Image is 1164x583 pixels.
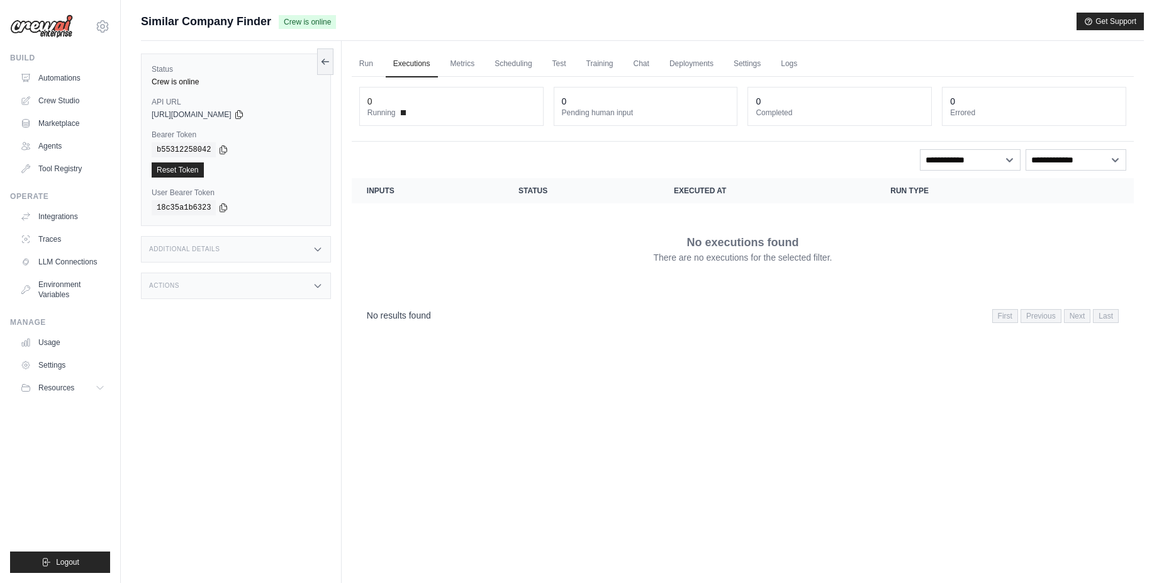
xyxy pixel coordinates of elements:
a: Metrics [443,51,483,77]
section: Crew executions table [352,178,1134,331]
span: Crew is online [279,15,336,29]
a: Settings [15,355,110,375]
a: Agents [15,136,110,156]
div: Manage [10,317,110,327]
span: Resources [38,383,74,393]
span: Previous [1021,309,1061,323]
div: 0 [950,95,955,108]
h3: Additional Details [149,246,220,253]
span: [URL][DOMAIN_NAME] [152,110,232,120]
p: No executions found [686,234,798,251]
a: Chat [626,51,657,77]
div: 0 [562,95,567,108]
a: Scheduling [487,51,539,77]
th: Executed at [659,178,875,203]
label: User Bearer Token [152,188,320,198]
a: Traces [15,229,110,249]
nav: Pagination [992,309,1119,323]
code: 18c35a1b6323 [152,200,216,215]
a: LLM Connections [15,252,110,272]
dt: Errored [950,108,1118,118]
a: Training [579,51,621,77]
span: Running [367,108,396,118]
button: Get Support [1077,13,1144,30]
span: Last [1093,309,1119,323]
a: Reset Token [152,162,204,178]
div: Operate [10,191,110,201]
span: Similar Company Finder [141,13,271,30]
code: b55312258042 [152,142,216,157]
label: Bearer Token [152,130,320,140]
label: Status [152,64,320,74]
p: There are no executions for the selected filter. [653,251,832,264]
th: Run Type [875,178,1055,203]
a: Test [545,51,574,77]
a: Run [352,51,381,77]
a: Deployments [662,51,721,77]
nav: Pagination [352,299,1134,331]
th: Inputs [352,178,503,203]
dt: Completed [756,108,924,118]
a: Logs [773,51,805,77]
h3: Actions [149,282,179,290]
a: Marketplace [15,113,110,133]
div: Crew is online [152,77,320,87]
th: Status [503,178,659,203]
a: Settings [726,51,768,77]
img: Logo [10,14,73,38]
span: Logout [56,557,79,567]
span: Next [1064,309,1091,323]
a: Tool Registry [15,159,110,179]
div: 0 [367,95,372,108]
div: 0 [756,95,761,108]
a: Executions [386,51,438,77]
button: Resources [15,378,110,398]
span: First [992,309,1018,323]
a: Automations [15,68,110,88]
a: Crew Studio [15,91,110,111]
dt: Pending human input [562,108,730,118]
a: Usage [15,332,110,353]
p: No results found [367,309,431,322]
label: API URL [152,97,320,107]
button: Logout [10,552,110,573]
a: Integrations [15,207,110,227]
div: Build [10,53,110,63]
a: Environment Variables [15,275,110,305]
